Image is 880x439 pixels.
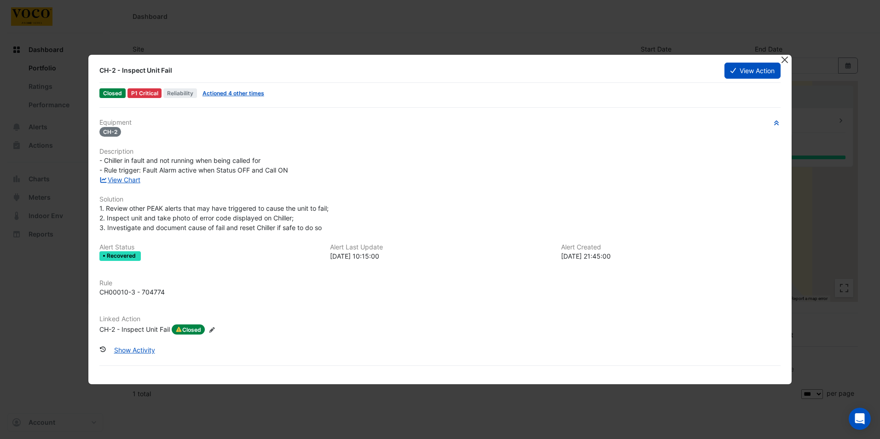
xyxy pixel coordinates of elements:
span: - Chiller in fault and not running when being called for - Rule trigger: Fault Alarm active when ... [99,156,288,174]
button: View Action [724,63,781,79]
h6: Description [99,148,781,156]
h6: Alert Created [561,243,781,251]
h6: Solution [99,196,781,203]
div: P1 Critical [127,88,162,98]
div: Open Intercom Messenger [849,408,871,430]
span: 1. Review other PEAK alerts that may have triggered to cause the unit to fail; 2. Inspect unit an... [99,204,330,231]
button: Close [780,55,790,64]
div: [DATE] 10:15:00 [330,251,550,261]
h6: Alert Last Update [330,243,550,251]
h6: Equipment [99,119,781,127]
fa-icon: Edit Linked Action [208,326,215,333]
div: CH00010-3 - 704774 [99,287,165,297]
h6: Alert Status [99,243,319,251]
a: View Chart [99,176,140,184]
div: CH-2 - Inspect Unit Fail [99,66,713,75]
span: CH-2 [99,127,121,137]
div: CH-2 - Inspect Unit Fail [99,324,170,335]
span: Closed [172,324,205,335]
span: Recovered [107,253,138,259]
span: Reliability [163,88,197,98]
div: [DATE] 21:45:00 [561,251,781,261]
span: Closed [99,88,126,98]
button: Show Activity [108,342,161,358]
a: Actioned 4 other times [203,90,264,97]
h6: Linked Action [99,315,781,323]
h6: Rule [99,279,781,287]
